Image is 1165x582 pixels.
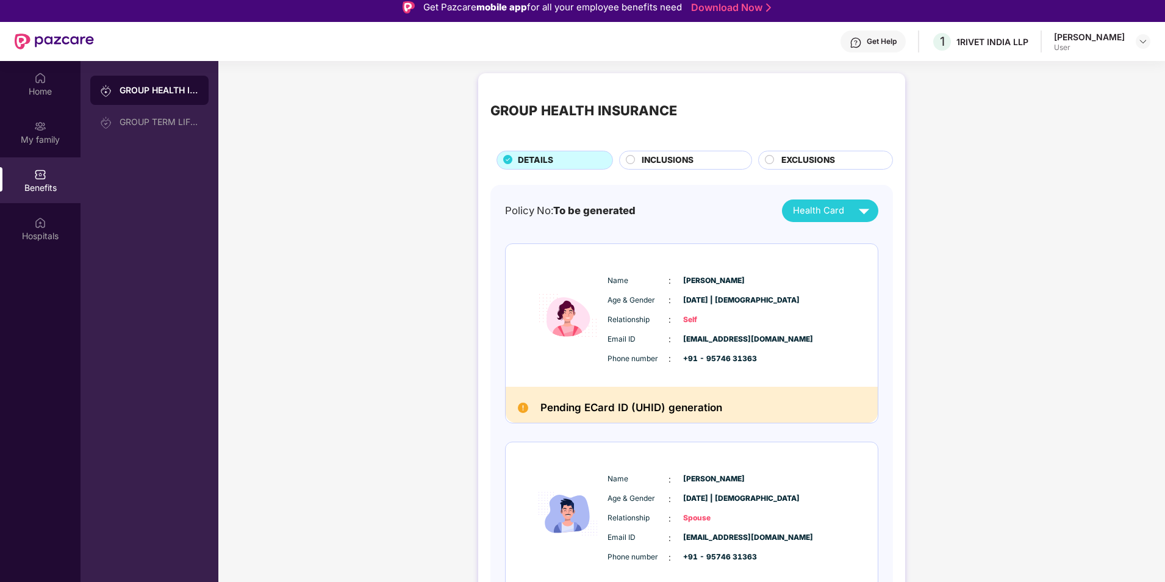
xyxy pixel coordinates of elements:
span: Self [683,314,744,326]
span: : [669,473,671,486]
span: : [669,332,671,346]
span: Name [608,275,669,287]
img: svg+xml;base64,PHN2ZyBpZD0iQmVuZWZpdHMiIHhtbG5zPSJodHRwOi8vd3d3LnczLm9yZy8yMDAwL3N2ZyIgd2lkdGg9Ij... [34,168,46,181]
img: svg+xml;base64,PHN2ZyBpZD0iRHJvcGRvd24tMzJ4MzIiIHhtbG5zPSJodHRwOi8vd3d3LnczLm9yZy8yMDAwL3N2ZyIgd2... [1138,37,1148,46]
span: Relationship [608,314,669,326]
span: +91 - 95746 31363 [683,551,744,563]
div: [PERSON_NAME] [1054,31,1125,43]
span: : [669,293,671,307]
div: GROUP HEALTH INSURANCE [490,100,677,121]
span: : [669,551,671,564]
img: svg+xml;base64,PHN2ZyBpZD0iSGVscC0zMngzMiIgeG1sbnM9Imh0dHA6Ly93d3cudzMub3JnLzIwMDAvc3ZnIiB3aWR0aD... [850,37,862,49]
img: New Pazcare Logo [15,34,94,49]
span: Health Card [793,204,844,218]
span: [PERSON_NAME] [683,275,744,287]
span: : [669,352,671,365]
span: [PERSON_NAME] [683,473,744,485]
strong: mobile app [476,1,527,13]
img: svg+xml;base64,PHN2ZyB3aWR0aD0iMjAiIGhlaWdodD0iMjAiIHZpZXdCb3g9IjAgMCAyMCAyMCIgZmlsbD0ibm9uZSIgeG... [100,117,112,129]
div: 1RIVET INDIA LLP [956,36,1028,48]
img: svg+xml;base64,PHN2ZyB3aWR0aD0iMjAiIGhlaWdodD0iMjAiIHZpZXdCb3g9IjAgMCAyMCAyMCIgZmlsbD0ibm9uZSIgeG... [100,85,112,97]
span: [EMAIL_ADDRESS][DOMAIN_NAME] [683,532,744,544]
button: Health Card [782,199,878,222]
span: INCLUSIONS [642,154,694,167]
span: Spouse [683,512,744,524]
img: svg+xml;base64,PHN2ZyB3aWR0aD0iMjAiIGhlaWdodD0iMjAiIHZpZXdCb3g9IjAgMCAyMCAyMCIgZmlsbD0ibm9uZSIgeG... [34,120,46,132]
h2: Pending ECard ID (UHID) generation [540,399,722,417]
span: : [669,531,671,545]
img: svg+xml;base64,PHN2ZyBpZD0iSG9zcGl0YWxzIiB4bWxucz0iaHR0cDovL3d3dy53My5vcmcvMjAwMC9zdmciIHdpZHRoPS... [34,217,46,229]
img: svg+xml;base64,PHN2ZyBpZD0iSG9tZSIgeG1sbnM9Imh0dHA6Ly93d3cudzMub3JnLzIwMDAvc3ZnIiB3aWR0aD0iMjAiIG... [34,72,46,84]
span: : [669,313,671,326]
img: Pending [518,403,528,413]
span: [DATE] | [DEMOGRAPHIC_DATA] [683,493,744,505]
span: Age & Gender [608,295,669,306]
div: Policy No: [505,203,636,218]
span: To be generated [553,204,636,217]
span: : [669,274,671,287]
div: GROUP HEALTH INSURANCE [120,84,199,96]
span: Name [608,473,669,485]
img: icon [531,256,604,375]
span: Age & Gender [608,493,669,505]
img: Stroke [766,1,771,14]
img: icon [531,454,604,573]
span: Relationship [608,512,669,524]
span: 1 [940,34,945,49]
span: : [669,492,671,506]
span: Phone number [608,353,669,365]
span: Phone number [608,551,669,563]
span: [EMAIL_ADDRESS][DOMAIN_NAME] [683,334,744,345]
span: Email ID [608,334,669,345]
span: : [669,512,671,525]
span: DETAILS [518,154,553,167]
span: Email ID [608,532,669,544]
img: svg+xml;base64,PHN2ZyB4bWxucz0iaHR0cDovL3d3dy53My5vcmcvMjAwMC9zdmciIHZpZXdCb3g9IjAgMCAyNCAyNCIgd2... [853,200,875,221]
div: Get Help [867,37,897,46]
span: EXCLUSIONS [781,154,835,167]
div: GROUP TERM LIFE INSURANCE [120,117,199,127]
div: User [1054,43,1125,52]
img: Logo [403,1,415,13]
a: Download Now [691,1,767,14]
span: [DATE] | [DEMOGRAPHIC_DATA] [683,295,744,306]
span: +91 - 95746 31363 [683,353,744,365]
